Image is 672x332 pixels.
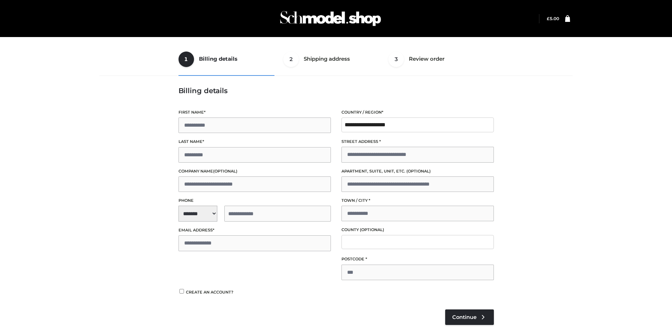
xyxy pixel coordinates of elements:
[178,289,185,294] input: Create an account?
[341,109,494,116] label: Country / Region
[547,16,559,21] bdi: 5.00
[445,309,494,325] a: Continue
[547,16,559,21] a: £5.00
[452,314,477,320] span: Continue
[178,197,331,204] label: Phone
[178,86,494,95] h3: Billing details
[178,138,331,145] label: Last name
[341,227,494,233] label: County
[547,16,550,21] span: £
[278,5,383,32] img: Schmodel Admin 964
[178,227,331,234] label: Email address
[213,169,237,174] span: (optional)
[178,168,331,175] label: Company name
[360,227,384,232] span: (optional)
[178,109,331,116] label: First name
[341,138,494,145] label: Street address
[341,256,494,262] label: Postcode
[341,197,494,204] label: Town / City
[341,168,494,175] label: Apartment, suite, unit, etc.
[186,290,234,295] span: Create an account?
[406,169,431,174] span: (optional)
